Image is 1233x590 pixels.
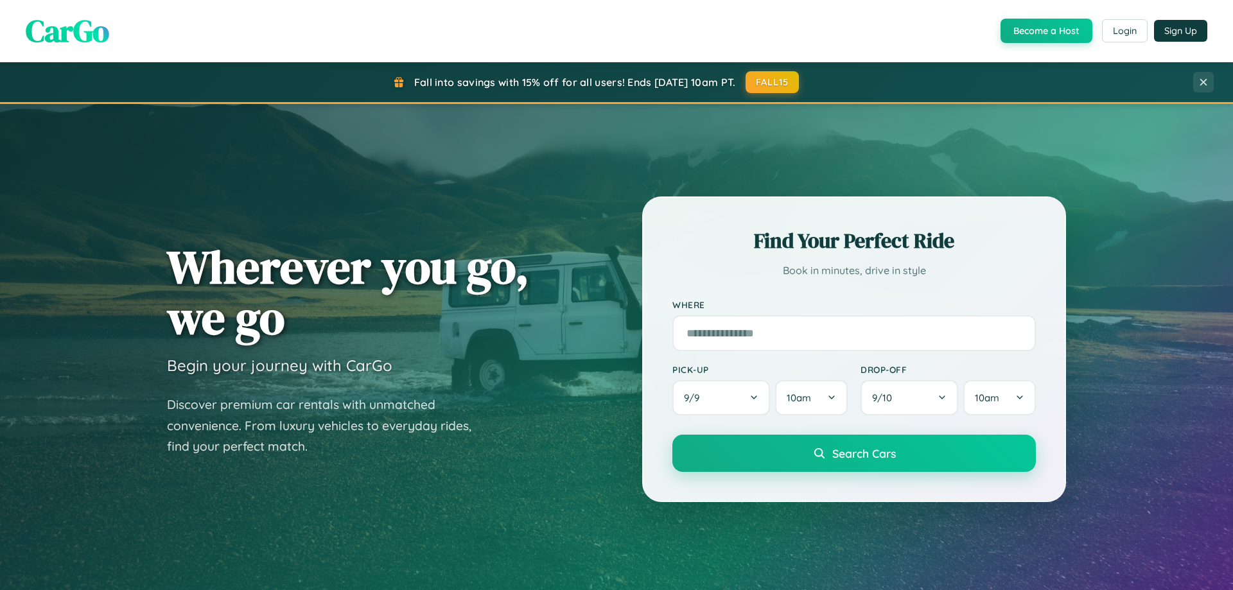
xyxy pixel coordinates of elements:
[1001,19,1092,43] button: Become a Host
[787,392,811,404] span: 10am
[775,380,848,415] button: 10am
[861,364,1036,375] label: Drop-off
[167,394,488,457] p: Discover premium car rentals with unmatched convenience. From luxury vehicles to everyday rides, ...
[672,227,1036,255] h2: Find Your Perfect Ride
[872,392,898,404] span: 9 / 10
[672,380,770,415] button: 9/9
[1154,20,1207,42] button: Sign Up
[672,435,1036,472] button: Search Cars
[1102,19,1148,42] button: Login
[167,356,392,375] h3: Begin your journey with CarGo
[672,364,848,375] label: Pick-up
[414,76,736,89] span: Fall into savings with 15% off for all users! Ends [DATE] 10am PT.
[26,10,109,52] span: CarGo
[975,392,999,404] span: 10am
[672,299,1036,310] label: Where
[684,392,706,404] span: 9 / 9
[861,380,958,415] button: 9/10
[167,241,529,343] h1: Wherever you go, we go
[746,71,800,93] button: FALL15
[672,261,1036,280] p: Book in minutes, drive in style
[832,446,896,460] span: Search Cars
[963,380,1036,415] button: 10am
